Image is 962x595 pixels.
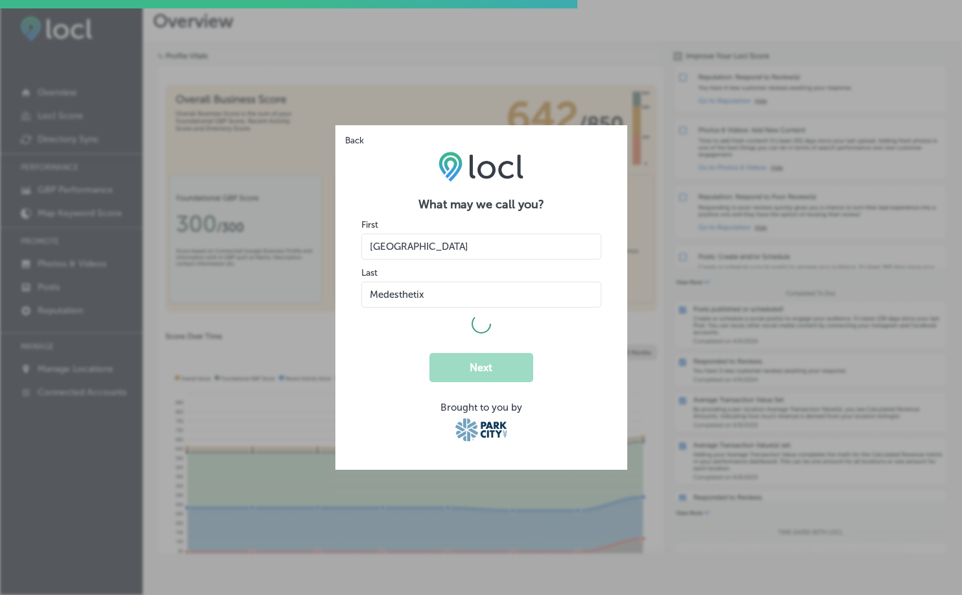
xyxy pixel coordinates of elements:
[361,219,378,230] label: First
[429,353,533,382] button: Next
[335,125,368,146] button: Back
[361,402,601,413] div: Brought to you by
[361,197,601,212] h2: What may we call you?
[361,267,378,278] label: Last
[455,419,507,441] img: Park City
[439,151,523,181] img: LOCL logo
